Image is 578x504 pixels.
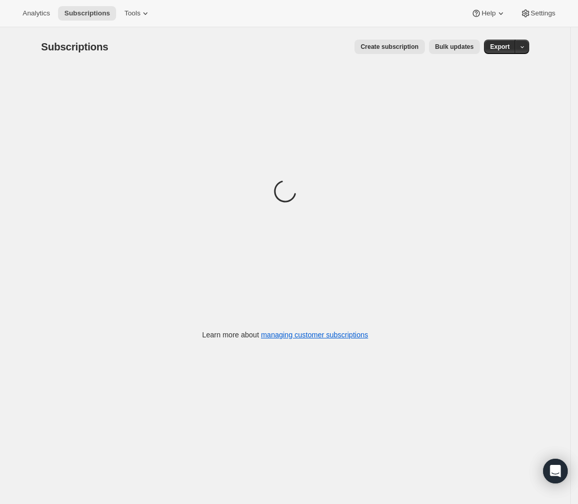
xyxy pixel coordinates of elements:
button: Create subscription [355,40,425,54]
button: Help [465,6,512,21]
span: Bulk updates [435,43,474,51]
span: Subscriptions [64,9,110,17]
button: Tools [118,6,157,21]
button: Bulk updates [429,40,480,54]
button: Export [484,40,516,54]
span: Help [481,9,495,17]
span: Export [490,43,510,51]
p: Learn more about [202,330,368,340]
span: Subscriptions [41,41,108,52]
span: Tools [124,9,140,17]
span: Analytics [23,9,50,17]
div: Open Intercom Messenger [543,459,568,483]
button: Settings [514,6,562,21]
span: Settings [531,9,555,17]
button: Subscriptions [58,6,116,21]
a: managing customer subscriptions [261,331,368,339]
button: Analytics [16,6,56,21]
span: Create subscription [361,43,419,51]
